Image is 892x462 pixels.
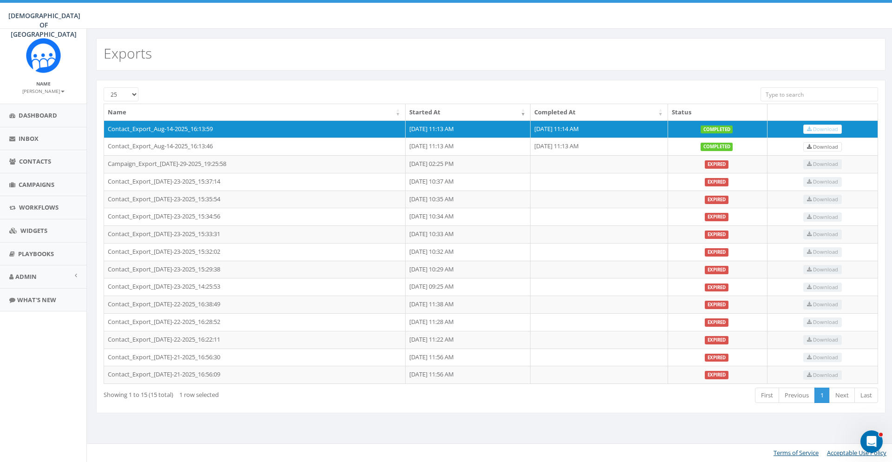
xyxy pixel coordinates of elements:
[104,173,406,191] td: Contact_Export_[DATE]-23-2025_15:37:14
[104,138,406,155] td: Contact_Export_Aug-14-2025_16:13:46
[406,104,531,120] th: Started At: activate to sort column ascending
[104,243,406,261] td: Contact_Export_[DATE]-23-2025_15:32:02
[20,226,47,235] span: Widgets
[531,120,668,138] td: [DATE] 11:14 AM
[705,266,728,274] label: expired
[406,155,531,173] td: [DATE] 02:25 PM
[36,80,51,87] small: Name
[705,284,728,292] label: expired
[406,208,531,225] td: [DATE] 10:34 AM
[104,225,406,243] td: Contact_Export_[DATE]-23-2025_15:33:31
[829,388,855,403] a: Next
[19,157,51,165] span: Contacts
[803,142,842,152] a: Download
[104,387,418,399] div: Showing 1 to 15 (15 total)
[19,134,39,143] span: Inbox
[104,120,406,138] td: Contact_Export_Aug-14-2025_16:13:59
[755,388,779,403] a: First
[406,296,531,313] td: [DATE] 11:38 AM
[406,191,531,208] td: [DATE] 10:35 AM
[827,449,886,457] a: Acceptable Use Policy
[860,430,883,453] iframe: Intercom live chat
[19,180,54,189] span: Campaigns
[705,336,728,344] label: expired
[104,296,406,313] td: Contact_Export_[DATE]-22-2025_16:38:49
[18,250,54,258] span: Playbooks
[814,388,830,403] a: 1
[807,143,838,150] span: Download
[104,331,406,349] td: Contact_Export_[DATE]-22-2025_16:22:11
[774,449,819,457] a: Terms of Service
[104,155,406,173] td: Campaign_Export_[DATE]-29-2025_19:25:58
[705,160,728,169] label: expired
[406,278,531,296] td: [DATE] 09:25 AM
[705,231,728,239] label: expired
[104,349,406,366] td: Contact_Export_[DATE]-21-2025_16:56:30
[104,208,406,225] td: Contact_Export_[DATE]-23-2025_15:34:56
[406,243,531,261] td: [DATE] 10:32 AM
[705,213,728,221] label: expired
[19,111,57,119] span: Dashboard
[531,138,668,155] td: [DATE] 11:13 AM
[406,120,531,138] td: [DATE] 11:13 AM
[705,354,728,362] label: expired
[705,178,728,186] label: expired
[779,388,815,403] a: Previous
[803,125,842,134] a: Download
[705,318,728,327] label: expired
[406,331,531,349] td: [DATE] 11:22 AM
[22,86,65,95] a: [PERSON_NAME]
[15,272,37,281] span: Admin
[406,313,531,331] td: [DATE] 11:28 AM
[406,173,531,191] td: [DATE] 10:37 AM
[406,138,531,155] td: [DATE] 11:13 AM
[705,301,728,309] label: expired
[104,46,152,61] h2: Exports
[104,278,406,296] td: Contact_Export_[DATE]-23-2025_14:25:53
[104,191,406,208] td: Contact_Export_[DATE]-23-2025_15:35:54
[19,203,59,211] span: Workflows
[26,38,61,73] img: Rally_Corp_Icon.png
[406,261,531,278] td: [DATE] 10:29 AM
[854,388,878,403] a: Last
[406,366,531,383] td: [DATE] 11:56 AM
[104,313,406,331] td: Contact_Export_[DATE]-22-2025_16:28:52
[531,104,668,120] th: Completed At: activate to sort column ascending
[104,366,406,383] td: Contact_Export_[DATE]-21-2025_16:56:09
[406,349,531,366] td: [DATE] 11:56 AM
[104,104,406,120] th: Name: activate to sort column ascending
[22,88,65,94] small: [PERSON_NAME]
[701,143,733,151] label: completed
[807,125,838,132] span: Download
[705,371,728,379] label: expired
[705,248,728,257] label: expired
[8,11,80,39] span: [DEMOGRAPHIC_DATA] OF [GEOGRAPHIC_DATA]
[701,125,733,134] label: completed
[705,196,728,204] label: expired
[761,87,878,101] input: Type to search
[104,261,406,278] td: Contact_Export_[DATE]-23-2025_15:29:38
[668,104,767,120] th: Status
[406,225,531,243] td: [DATE] 10:33 AM
[17,296,56,304] span: What's New
[179,390,219,399] span: 1 row selected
